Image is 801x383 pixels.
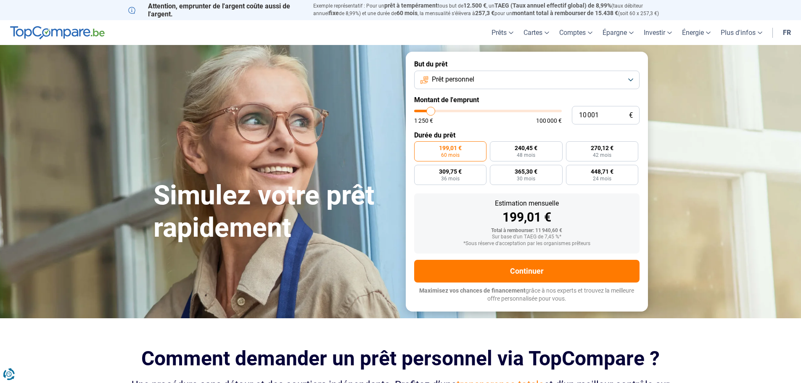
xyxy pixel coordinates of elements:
[554,20,597,45] a: Comptes
[439,145,462,151] span: 199,01 €
[313,2,673,17] p: Exemple représentatif : Pour un tous but de , un (taux débiteur annuel de 8,99%) et une durée de ...
[432,75,474,84] span: Prêt personnel
[536,118,562,124] span: 100 000 €
[414,60,640,68] label: But du prêt
[591,169,613,174] span: 448,71 €
[10,26,105,40] img: TopCompare
[414,260,640,283] button: Continuer
[517,153,535,158] span: 48 mois
[518,20,554,45] a: Cartes
[463,2,486,9] span: 12.500 €
[414,71,640,89] button: Prêt personnel
[593,176,611,181] span: 24 mois
[384,2,438,9] span: prêt à tempérament
[677,20,716,45] a: Énergie
[494,2,611,9] span: TAEG (Taux annuel effectif global) de 8,99%
[716,20,767,45] a: Plus d'infos
[778,20,796,45] a: fr
[421,200,633,207] div: Estimation mensuelle
[515,145,537,151] span: 240,45 €
[414,131,640,139] label: Durée du prêt
[419,287,526,294] span: Maximisez vos chances de financement
[512,10,618,16] span: montant total à rembourser de 15.438 €
[421,241,633,247] div: *Sous réserve d'acceptation par les organismes prêteurs
[414,96,640,104] label: Montant de l'emprunt
[414,287,640,303] p: grâce à nos experts et trouvez la meilleure offre personnalisée pour vous.
[591,145,613,151] span: 270,12 €
[397,10,418,16] span: 60 mois
[421,211,633,224] div: 199,01 €
[639,20,677,45] a: Investir
[486,20,518,45] a: Prêts
[597,20,639,45] a: Épargne
[421,234,633,240] div: Sur base d'un TAEG de 7,45 %*
[517,176,535,181] span: 30 mois
[515,169,537,174] span: 365,30 €
[629,112,633,119] span: €
[441,176,460,181] span: 36 mois
[439,169,462,174] span: 309,75 €
[593,153,611,158] span: 42 mois
[475,10,494,16] span: 257,3 €
[421,228,633,234] div: Total à rembourser: 11 940,60 €
[128,2,303,18] p: Attention, emprunter de l'argent coûte aussi de l'argent.
[414,118,433,124] span: 1 250 €
[441,153,460,158] span: 60 mois
[329,10,339,16] span: fixe
[128,347,673,370] h2: Comment demander un prêt personnel via TopCompare ?
[153,180,396,244] h1: Simulez votre prêt rapidement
